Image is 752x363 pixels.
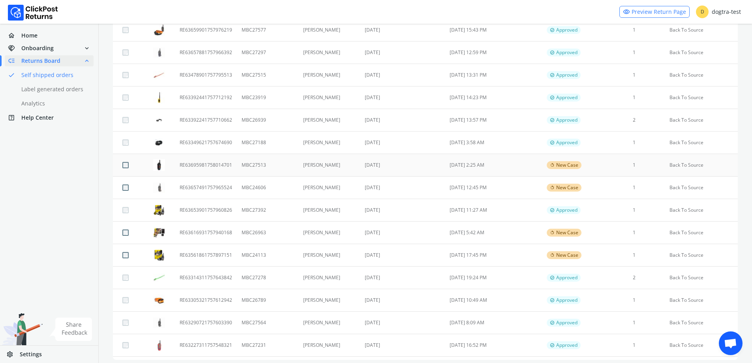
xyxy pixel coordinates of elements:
td: 1 [604,132,665,154]
a: homeHome [5,30,94,41]
td: [DATE] 16:52 PM [445,334,542,357]
span: verified [550,49,555,56]
span: New Case [556,184,578,191]
span: verified [550,117,555,123]
img: row_image [153,47,165,58]
td: [DATE] 13:57 PM [445,109,542,132]
span: expand_more [83,43,90,54]
a: help_centerHelp Center [5,112,94,123]
td: Back To Source [665,312,738,334]
td: Back To Source [665,244,738,267]
td: [DATE] [360,334,445,357]
img: row_image [153,204,165,216]
td: MBC27297 [237,41,298,64]
td: [DATE] [360,199,445,222]
td: 1 [604,312,665,334]
span: rotate_left [550,184,555,191]
td: [DATE] 12:45 PM [445,177,542,199]
span: verified [550,275,555,281]
td: RE63392441757712192 [175,87,237,109]
img: row_image [153,116,165,125]
td: Back To Source [665,109,738,132]
img: row_image [153,273,165,282]
span: Approved [556,297,578,303]
td: [PERSON_NAME] [298,222,360,244]
a: Label generated orders [5,84,103,95]
td: 1 [604,64,665,87]
a: visibilityPreview Return Page [619,6,690,18]
span: Approved [556,72,578,78]
td: [PERSON_NAME] [298,177,360,199]
td: 1 [604,41,665,64]
span: done [8,70,15,81]
td: Back To Source [665,199,738,222]
td: [PERSON_NAME] [298,312,360,334]
td: [DATE] 2:25 AM [445,154,542,177]
td: [DATE] 19:24 PM [445,267,542,289]
td: MBC26963 [237,222,298,244]
td: MBC24606 [237,177,298,199]
img: row_image [153,182,165,193]
span: Help Center [21,114,54,122]
td: RE63349621757674690 [175,132,237,154]
span: Approved [556,49,578,56]
td: RE63227311757548321 [175,334,237,357]
span: settings [6,349,20,360]
td: Back To Source [665,334,738,357]
td: 2 [604,109,665,132]
span: low_priority [8,55,21,66]
td: RE63392241757710662 [175,109,237,132]
img: row_image [153,24,165,36]
a: doneSelf shipped orders [5,70,103,81]
img: Logo [8,5,58,21]
span: Approved [556,342,578,348]
td: RE63695981758014701 [175,154,237,177]
td: [DATE] [360,289,445,312]
td: 1 [604,334,665,357]
td: [DATE] [360,132,445,154]
td: MBC27577 [237,19,298,41]
td: [PERSON_NAME] [298,132,360,154]
td: 1 [604,244,665,267]
td: MBC27515 [237,64,298,87]
td: [DATE] 17:45 PM [445,244,542,267]
span: visibility [623,6,630,17]
td: RE63657881757966392 [175,41,237,64]
img: row_image [153,159,165,171]
img: row_image [153,138,165,147]
td: 1 [604,87,665,109]
td: 2 [604,267,665,289]
td: 1 [604,222,665,244]
td: [DATE] 3:58 AM [445,132,542,154]
td: RE63659901757976219 [175,19,237,41]
span: New Case [556,252,578,258]
td: Back To Source [665,41,738,64]
td: Back To Source [665,64,738,87]
td: RE63616931757940168 [175,222,237,244]
span: Settings [20,350,42,358]
span: Approved [556,275,578,281]
td: [DATE] 10:49 AM [445,289,542,312]
div: Open chat [719,331,743,355]
td: Back To Source [665,177,738,199]
td: RE63305321757612942 [175,289,237,312]
td: 1 [604,289,665,312]
img: row_image [153,249,165,261]
span: verified [550,72,555,78]
span: rotate_left [550,252,555,258]
img: row_image [153,294,165,306]
td: [DATE] [360,19,445,41]
img: row_image [153,318,165,328]
td: [PERSON_NAME] [298,109,360,132]
span: Approved [556,27,578,33]
span: Home [21,32,38,39]
td: RE63314311757643842 [175,267,237,289]
td: [PERSON_NAME] [298,334,360,357]
span: Approved [556,117,578,123]
td: [DATE] 5:42 AM [445,222,542,244]
td: 1 [604,154,665,177]
td: [DATE] 11:27 AM [445,199,542,222]
td: Back To Source [665,222,738,244]
span: Approved [556,94,578,101]
td: [DATE] 15:43 PM [445,19,542,41]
